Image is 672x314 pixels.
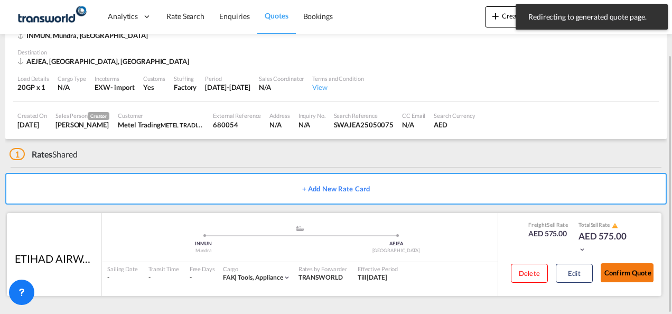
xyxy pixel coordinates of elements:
div: Mundra [107,247,300,254]
div: Effective Period [358,265,398,273]
div: - [190,273,192,282]
button: icon-alert [611,221,618,229]
div: - [107,273,138,282]
div: 23 Sep 2025 [17,120,47,130]
div: INMUN, Mundra, Asia Pacific [17,31,151,40]
div: - [148,273,179,282]
div: Metel Trading [118,120,204,130]
div: N/A [269,120,290,130]
div: Search Reference [334,112,394,119]
div: 20GP x 1 [17,82,49,92]
div: Free Days [190,265,215,273]
div: Yes [143,82,165,92]
span: Bookings [303,12,333,21]
div: Search Currency [434,112,475,119]
div: Till 30 Sep 2025 [358,273,387,282]
div: N/A [298,120,325,130]
div: Terms and Condition [312,75,363,82]
div: AEJEA, Jebel Ali, Middle East [17,57,192,66]
div: Rates by Forwarder [298,265,347,273]
div: Destination [17,48,655,56]
div: - import [110,82,135,92]
div: 30 Sep 2025 [205,82,250,92]
div: Pratik Jaiswal [55,120,109,130]
div: N/A [58,82,86,92]
span: Rates [32,149,53,159]
span: Rate Search [166,12,204,21]
div: [GEOGRAPHIC_DATA] [300,247,493,254]
div: 680054 [213,120,261,130]
span: TRANSWORLD [298,273,343,281]
button: Delete [511,264,548,283]
button: icon-plus 400-fgCreate Quote [485,6,548,27]
div: External Reference [213,112,261,119]
div: Factory Stuffing [174,82,197,92]
div: AED [434,120,475,130]
div: SWAJEA25050075 [334,120,394,130]
span: METEL TRADING LLC [161,121,216,129]
div: Shared [10,149,78,160]
span: FAK [223,273,238,281]
div: Incoterms [95,75,135,82]
div: Customer [118,112,204,119]
div: AEJEA [300,241,493,247]
div: Cargo [223,265,291,273]
div: Freight Rate [528,221,568,228]
img: f753ae806dec11f0841701cdfdf085c0.png [16,5,87,29]
span: INMUN, Mundra, [GEOGRAPHIC_DATA] [26,31,148,40]
span: Till [DATE] [358,273,387,281]
div: Period [205,75,250,82]
div: AED 575.00 [578,230,631,255]
div: Created On [17,112,47,119]
span: Enquiries [219,12,250,21]
span: Quotes [265,11,288,20]
md-icon: icon-chevron-down [283,274,291,281]
div: EXW [95,82,110,92]
div: Inquiry No. [298,112,325,119]
span: Redirecting to generated quote page. [525,12,658,22]
button: + Add New Rate Card [5,173,667,205]
span: Creator [88,112,109,120]
div: Total Rate [578,221,631,229]
div: INMUN [107,241,300,247]
md-icon: icon-plus 400-fg [489,10,502,22]
div: Stuffing [174,75,197,82]
div: N/A [259,82,304,92]
div: CC Email [402,112,425,119]
div: Sales Coordinator [259,75,304,82]
span: 1 [10,148,25,160]
div: Sailing Date [107,265,138,273]
div: AED 575.00 [528,228,568,239]
div: Load Details [17,75,49,82]
button: Confirm Quote [601,263,654,282]
span: Sell [591,221,599,228]
div: tools, appliance [223,273,283,282]
span: Sell [547,221,556,228]
button: Edit [556,264,593,283]
div: Cargo Type [58,75,86,82]
div: Transit Time [148,265,179,273]
div: TRANSWORLD [298,273,347,282]
div: N/A [402,120,425,130]
span: Analytics [108,11,138,22]
div: View [312,82,363,92]
span: | [235,273,237,281]
md-icon: icon-chevron-down [578,246,586,253]
md-icon: assets/icons/custom/ship-fill.svg [294,226,306,231]
div: ETIHAD AIRWAYS / TDWC-MUMBAI [15,251,94,266]
md-icon: icon-alert [612,223,618,229]
div: Address [269,112,290,119]
div: Sales Person [55,112,109,120]
div: Customs [143,75,165,82]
